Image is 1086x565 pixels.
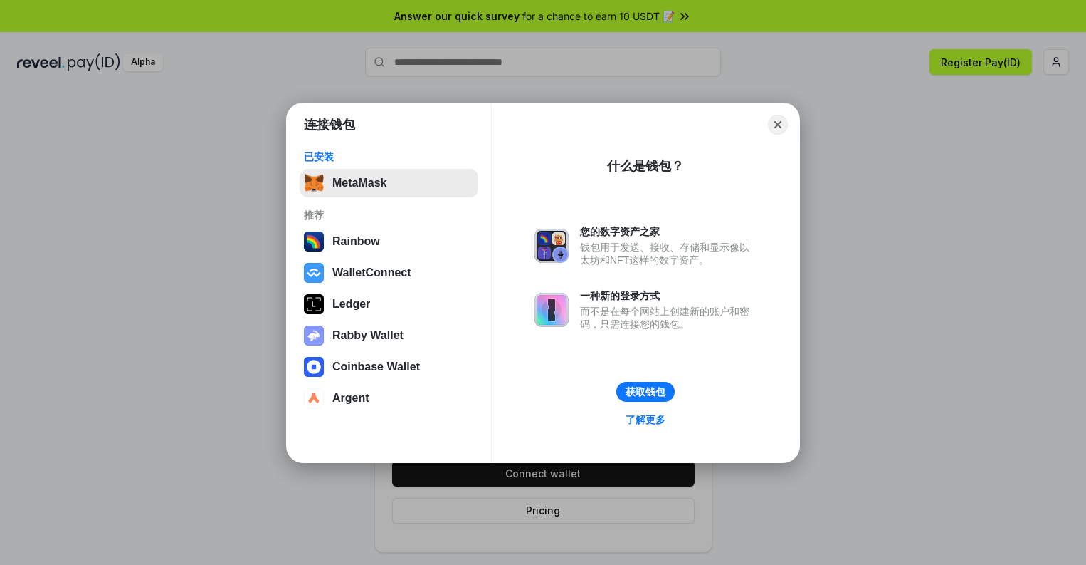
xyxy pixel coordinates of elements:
button: Rabby Wallet [300,321,478,350]
button: WalletConnect [300,259,478,287]
a: 了解更多 [617,410,674,429]
div: WalletConnect [332,266,411,279]
button: MetaMask [300,169,478,197]
div: 而不是在每个网站上创建新的账户和密码，只需连接您的钱包。 [580,305,756,331]
button: Argent [300,384,478,413]
div: 什么是钱包？ [607,157,684,175]
div: 了解更多 [626,413,665,426]
div: MetaMask [332,177,386,190]
div: 您的数字资产之家 [580,225,756,238]
img: svg+xml,%3Csvg%20xmlns%3D%22http%3A%2F%2Fwww.w3.org%2F2000%2Fsvg%22%20width%3D%2228%22%20height%3... [304,294,324,314]
button: Coinbase Wallet [300,353,478,381]
img: svg+xml,%3Csvg%20width%3D%2228%22%20height%3D%2228%22%20viewBox%3D%220%200%2028%2028%22%20fill%3D... [304,357,324,377]
div: 钱包用于发送、接收、存储和显示像以太坊和NFT这样的数字资产。 [580,241,756,266]
button: Close [768,115,788,135]
img: svg+xml,%3Csvg%20width%3D%22120%22%20height%3D%22120%22%20viewBox%3D%220%200%20120%20120%22%20fil... [304,232,324,252]
h1: 连接钱包 [304,116,355,133]
img: svg+xml,%3Csvg%20xmlns%3D%22http%3A%2F%2Fwww.w3.org%2F2000%2Fsvg%22%20fill%3D%22none%22%20viewBox... [534,293,569,327]
div: 已安装 [304,150,474,163]
button: 获取钱包 [616,382,675,402]
img: svg+xml,%3Csvg%20fill%3D%22none%22%20height%3D%2233%22%20viewBox%3D%220%200%2035%2033%22%20width%... [304,173,324,193]
div: Rainbow [332,235,380,248]
div: 获取钱包 [626,385,665,398]
img: svg+xml,%3Csvg%20xmlns%3D%22http%3A%2F%2Fwww.w3.org%2F2000%2Fsvg%22%20fill%3D%22none%22%20viewBox... [304,326,324,346]
img: svg+xml,%3Csvg%20width%3D%2228%22%20height%3D%2228%22%20viewBox%3D%220%200%2028%2028%22%20fill%3D... [304,388,324,408]
div: Rabby Wallet [332,329,404,342]
div: Coinbase Wallet [332,361,420,373]
div: Ledger [332,298,370,311]
img: svg+xml,%3Csvg%20xmlns%3D%22http%3A%2F%2Fwww.w3.org%2F2000%2Fsvg%22%20fill%3D%22none%22%20viewBox... [534,229,569,263]
div: Argent [332,392,369,405]
div: 推荐 [304,209,474,222]
div: 一种新的登录方式 [580,289,756,302]
button: Rainbow [300,227,478,256]
button: Ledger [300,290,478,318]
img: svg+xml,%3Csvg%20width%3D%2228%22%20height%3D%2228%22%20viewBox%3D%220%200%2028%2028%22%20fill%3D... [304,263,324,283]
